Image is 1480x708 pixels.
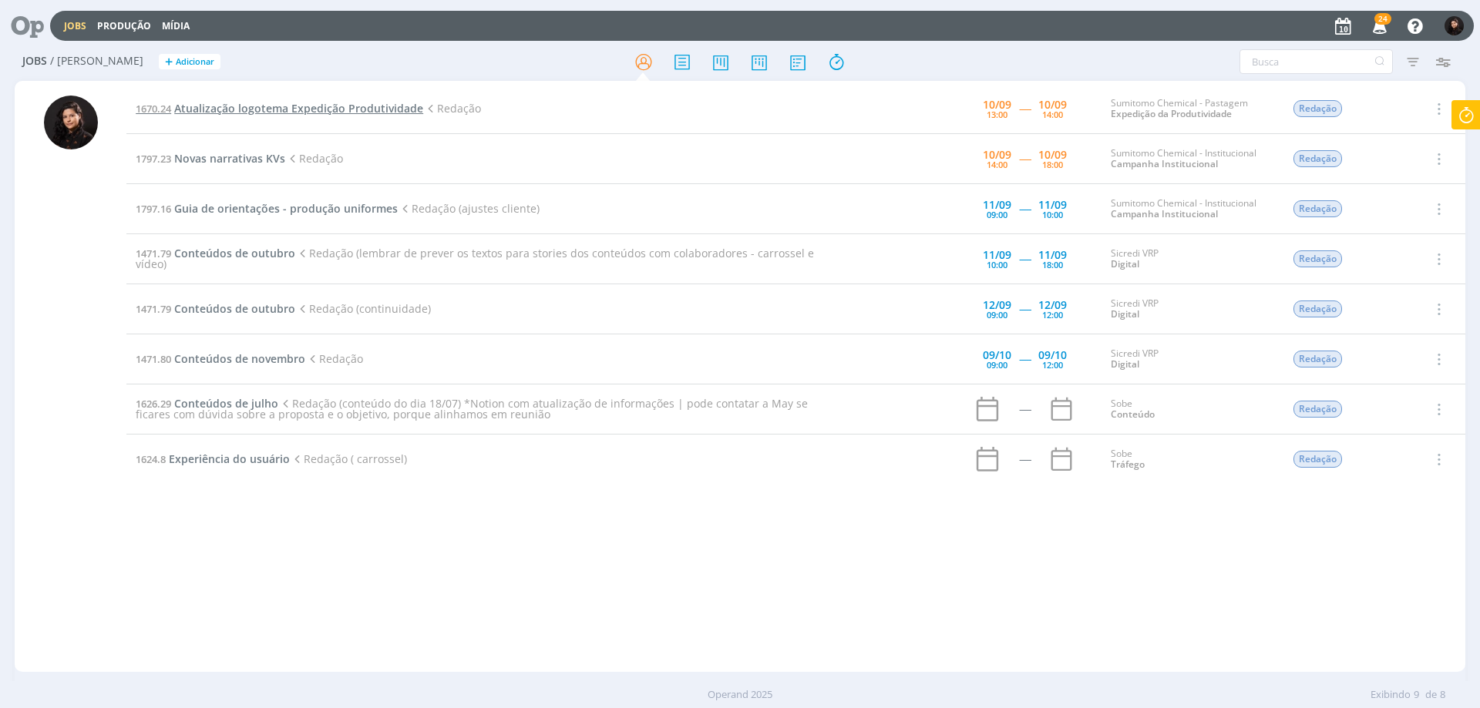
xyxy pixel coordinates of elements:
button: Jobs [59,20,91,32]
div: 10/09 [1038,99,1067,110]
div: 10/09 [1038,149,1067,160]
a: Conteúdo [1111,408,1155,421]
a: 1797.16Guia de orientações - produção uniformes [136,201,398,216]
span: ----- [1019,201,1031,216]
a: Jobs [64,19,86,32]
span: ----- [1019,301,1031,316]
span: Redação (lembrar de prever os textos para stories dos conteúdos com colaboradores - carrossel e v... [136,246,814,271]
div: ----- [1019,404,1031,414]
span: Conteúdos de outubro [174,301,295,316]
div: 10:00 [987,260,1007,269]
div: 12:00 [1042,310,1063,319]
div: Sobe [1111,398,1270,421]
div: 12:00 [1042,361,1063,369]
span: Redação [1293,401,1342,418]
span: Redação (continuidade) [295,301,431,316]
span: ----- [1019,101,1031,116]
span: Guia de orientações - produção uniformes [174,201,398,216]
span: ----- [1019,251,1031,266]
span: Exibindo [1371,687,1411,703]
a: Tráfego [1111,458,1145,471]
span: / [PERSON_NAME] [50,55,143,68]
a: 1624.8Experiência do usuário [136,451,290,466]
span: de [1425,687,1437,703]
div: Sobe [1111,448,1270,471]
div: 09:00 [987,210,1007,219]
span: Redação [305,351,363,366]
a: Campanha Institucional [1111,207,1218,220]
span: Conteúdos de julho [174,396,278,411]
div: 18:00 [1042,160,1063,169]
div: 09:00 [987,310,1007,319]
span: Experiência do usuário [169,451,290,466]
span: Redação [1293,250,1342,267]
span: + [165,54,173,70]
div: 12/09 [1038,300,1067,310]
div: 10/09 [983,99,1011,110]
span: Redação [285,151,343,166]
div: 11/09 [1038,250,1067,260]
div: 09/10 [1038,350,1067,361]
span: Redação [1293,351,1342,367]
div: 12/09 [983,300,1011,310]
span: 24 [1374,13,1391,25]
div: 18:00 [1042,260,1063,269]
a: Expedição da Produtividade [1111,107,1232,120]
button: L [1444,12,1465,39]
span: Conteúdos de novembro [174,351,305,366]
span: 1471.79 [136,247,171,260]
span: Adicionar [176,57,214,67]
a: Digital [1111,357,1139,371]
button: Mídia [157,20,194,32]
div: 10/09 [983,149,1011,160]
span: ----- [1019,351,1031,366]
a: 1471.80Conteúdos de novembro [136,351,305,366]
a: Digital [1111,307,1139,320]
span: 1797.23 [136,152,171,166]
a: 1797.23Novas narrativas KVs [136,151,285,166]
div: 11/09 [983,200,1011,210]
span: 1797.16 [136,202,171,216]
div: 11/09 [1038,200,1067,210]
div: 10:00 [1042,210,1063,219]
span: 1471.80 [136,352,171,366]
a: Campanha Institucional [1111,157,1218,170]
a: Mídia [162,19,190,32]
button: Produção [92,20,156,32]
span: Conteúdos de outubro [174,246,295,260]
div: 14:00 [1042,110,1063,119]
span: 1670.24 [136,102,171,116]
a: 1670.24Atualização logotema Expedição Produtividade [136,101,423,116]
a: 1471.79Conteúdos de outubro [136,246,295,260]
div: Sicredi VRP [1111,248,1270,270]
div: Sicredi VRP [1111,298,1270,320]
span: 9 [1414,687,1419,703]
span: Redação [1293,100,1342,117]
img: L [44,96,98,149]
span: Jobs [22,55,47,68]
button: 24 [1363,12,1394,40]
span: Novas narrativas KVs [174,151,285,166]
a: 1471.79Conteúdos de outubro [136,301,295,316]
div: ----- [1019,454,1031,465]
div: 09/10 [983,350,1011,361]
span: Redação [1293,150,1342,167]
img: L [1445,16,1464,35]
span: Redação (ajustes cliente) [398,201,540,216]
div: Sumitomo Chemical - Institucional [1111,148,1270,170]
a: Digital [1111,257,1139,270]
span: Redação (conteúdo do dia 18/07) *Notion com atualização de informações | pode contatar a May se f... [136,396,808,421]
div: Sicredi VRP [1111,348,1270,371]
div: 11/09 [983,250,1011,260]
span: Redação ( carrossel) [290,451,407,466]
span: Redação [423,101,481,116]
a: Produção [97,19,151,32]
span: Atualização logotema Expedição Produtividade [174,101,423,116]
span: 1471.79 [136,302,171,316]
span: Redação [1293,300,1342,317]
a: 1626.29Conteúdos de julho [136,396,278,411]
div: Sumitomo Chemical - Pastagem [1111,98,1270,120]
div: 13:00 [987,110,1007,119]
span: Redação [1293,451,1342,468]
span: 8 [1440,687,1445,703]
